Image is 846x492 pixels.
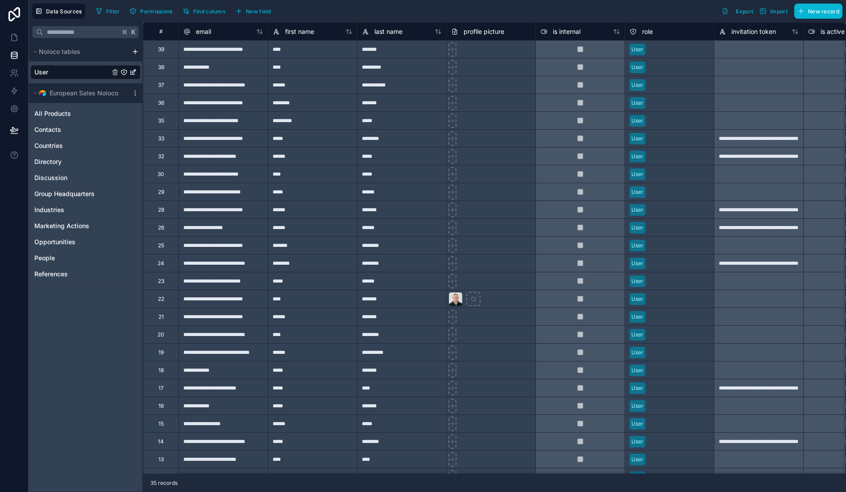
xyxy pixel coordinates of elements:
div: 12 [158,474,164,481]
div: 22 [158,295,164,303]
div: 17 [158,385,164,392]
div: User [631,170,643,178]
div: User [631,295,643,303]
div: 32 [158,153,164,160]
div: 36 [158,99,164,107]
div: 14 [158,438,164,445]
div: 38 [158,64,164,71]
button: Find column [179,4,228,18]
span: role [642,27,653,36]
span: invitation token [731,27,776,36]
div: User [631,473,643,481]
div: 25 [158,242,164,249]
span: last name [374,27,402,36]
div: 15 [158,420,164,427]
span: email [196,27,211,36]
span: Find column [193,8,225,15]
div: 29 [158,189,164,196]
button: Permissions [126,4,175,18]
div: 19 [158,349,164,356]
div: 20 [158,331,164,338]
button: Export [718,4,756,19]
div: 21 [158,313,164,320]
span: New field [246,8,271,15]
div: User [631,206,643,214]
span: Import [770,8,788,15]
div: User [631,135,643,143]
div: User [631,313,643,321]
span: is internal [553,27,581,36]
button: Filter [92,4,123,18]
div: User [631,224,643,232]
div: 33 [158,135,164,142]
div: 35 [158,117,164,124]
div: User [631,348,643,357]
a: New record [791,4,842,19]
div: # [150,28,172,35]
div: User [631,420,643,428]
button: New field [232,4,274,18]
span: Filter [106,8,120,15]
span: Permissions [140,8,172,15]
span: New record [808,8,839,15]
div: User [631,402,643,410]
span: Export [736,8,753,15]
span: first name [285,27,314,36]
div: User [631,99,643,107]
span: is active [821,27,845,36]
div: User [631,152,643,160]
span: Data Sources [46,8,82,15]
span: K [130,29,137,35]
div: 16 [158,402,164,410]
div: User [631,45,643,53]
div: User [631,455,643,463]
div: 26 [158,224,164,231]
div: 18 [158,367,164,374]
a: Permissions [126,4,179,18]
div: 39 [158,46,164,53]
div: User [631,259,643,267]
div: 28 [158,206,164,213]
div: User [631,81,643,89]
div: User [631,366,643,374]
span: 35 records [150,480,178,487]
button: New record [794,4,842,19]
div: User [631,384,643,392]
div: User [631,438,643,446]
div: 30 [158,171,164,178]
button: Import [756,4,791,19]
div: User [631,117,643,125]
div: 13 [158,456,164,463]
div: User [631,277,643,285]
div: 37 [158,82,164,89]
button: Data Sources [32,4,85,19]
div: 24 [158,260,164,267]
div: User [631,188,643,196]
div: 23 [158,278,164,285]
div: User [631,331,643,339]
div: User [631,63,643,71]
span: profile picture [464,27,504,36]
div: User [631,242,643,250]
